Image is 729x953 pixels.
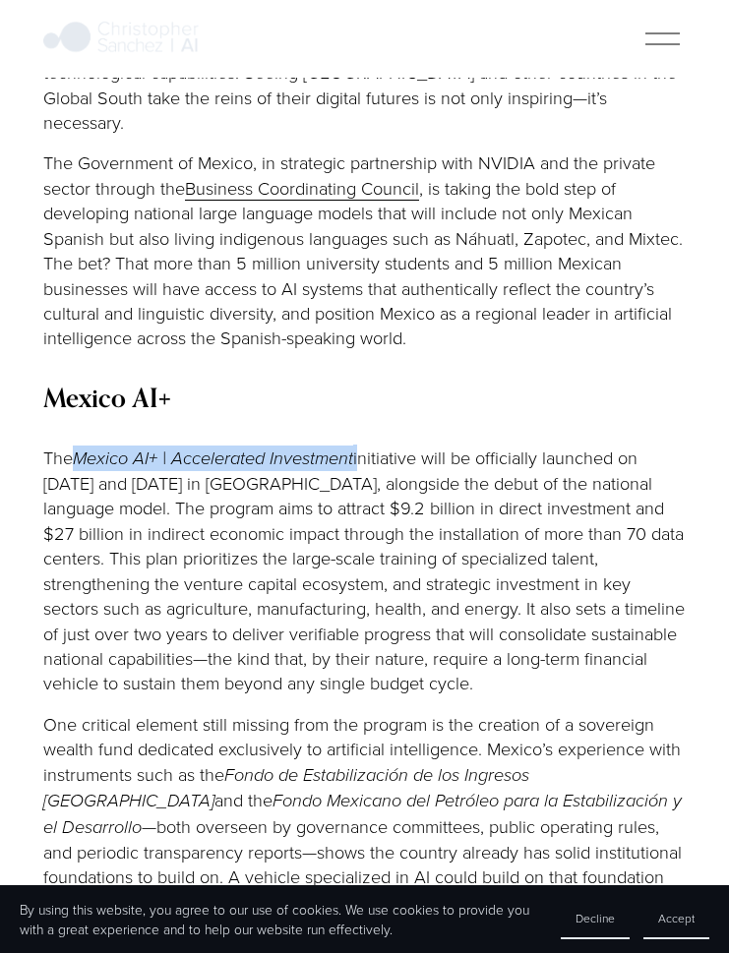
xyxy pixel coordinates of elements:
[643,899,709,939] button: Accept
[43,765,534,811] em: Fondo de Estabilización de los Ingresos [GEOGRAPHIC_DATA]
[43,150,685,350] p: The Government of Mexico, in strategic partnership with NVIDIA and the private sector through the...
[43,382,171,414] strong: Mexico AI+
[658,910,695,926] span: Accept
[43,19,198,58] img: Christopher Sanchez | AI
[43,446,685,696] p: The initiative will be officially launched on [DATE] and [DATE] in [GEOGRAPHIC_DATA], alongside t...
[185,175,419,201] a: Business Coordinating Council
[576,910,615,926] span: Decline
[43,791,687,837] em: Fondo Mexicano del Petróleo para la Estabilización y el Desarrollo
[561,899,630,939] button: Decline
[73,448,353,469] em: Mexico AI+ | Accelerated Investment
[20,900,541,938] p: By using this website, you agree to our use of cookies. We use cookies to provide you with a grea...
